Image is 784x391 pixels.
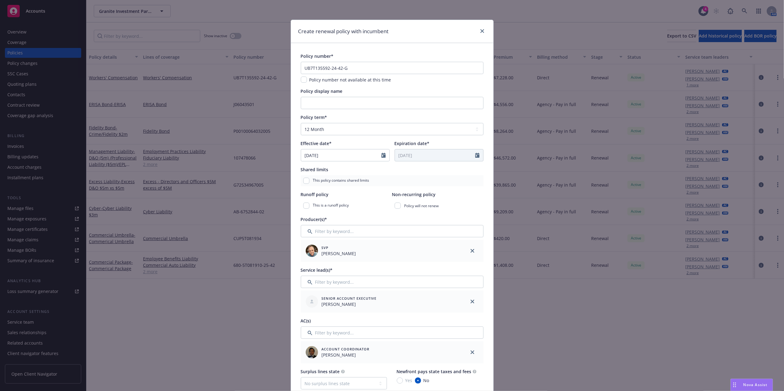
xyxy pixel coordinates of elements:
input: Filter by keyword... [301,276,484,288]
span: Service lead(s)* [301,267,333,273]
span: Account Coordinator [322,346,370,352]
a: close [469,349,476,356]
span: Producer(s)* [301,216,327,222]
span: Nova Assist [743,382,768,387]
div: Policy will not renew [392,200,484,211]
input: MM/DD/YYYY [395,149,475,161]
span: Newfront pays state taxes and fees [397,369,472,374]
input: Filter by keyword... [301,225,484,237]
span: [PERSON_NAME] [322,352,370,358]
span: SVP [322,245,356,250]
span: Policy display name [301,88,343,94]
span: Policy term* [301,114,327,120]
input: Filter by keyword... [301,326,484,339]
span: Non-recurring policy [392,192,436,197]
span: Policy number not available at this time [309,77,391,83]
span: No [424,377,429,384]
img: employee photo [306,346,318,358]
span: Surplus lines state [301,369,340,374]
span: Runoff policy [301,192,329,197]
span: [PERSON_NAME] [322,301,377,307]
span: Expiration date* [395,140,430,146]
img: employee photo [306,245,318,257]
a: close [479,27,486,35]
div: Drag to move [731,379,738,391]
input: No [415,377,421,384]
input: Yes [397,377,403,384]
span: Policy number* [301,53,334,59]
a: close [469,247,476,255]
svg: Calendar [381,153,386,158]
span: Yes [405,377,412,384]
h1: Create renewal policy with incumbent [298,27,389,35]
span: AC(s) [301,318,311,324]
span: Shared limits [301,167,328,172]
div: This policy contains shared limits [301,175,484,186]
span: Senior Account Executive [322,296,377,301]
button: Nova Assist [730,379,773,391]
input: MM/DD/YYYY [301,149,381,161]
span: Effective date* [301,140,332,146]
a: close [469,298,476,305]
div: This is a runoff policy [301,200,392,211]
svg: Calendar [475,153,480,158]
span: [PERSON_NAME] [322,250,356,257]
